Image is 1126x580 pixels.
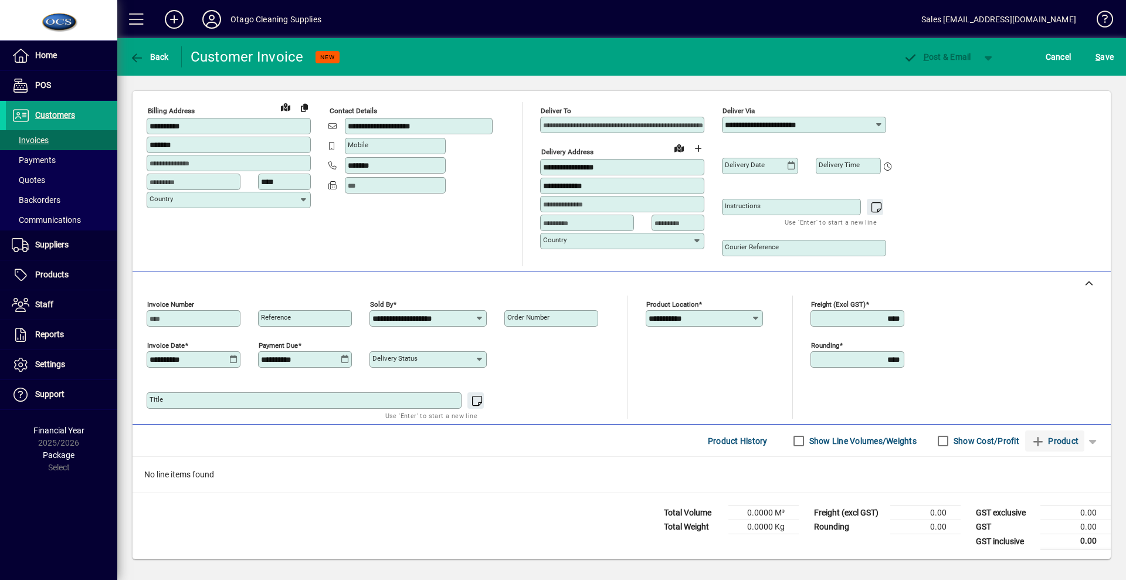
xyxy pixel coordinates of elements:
button: Copy to Delivery address [295,98,314,117]
mat-label: Instructions [725,202,761,210]
td: 0.0000 Kg [728,520,799,534]
mat-label: Mobile [348,141,368,149]
span: NEW [320,53,335,61]
span: Reports [35,330,64,339]
button: Choose address [689,139,707,158]
span: S [1096,52,1100,62]
td: GST inclusive [970,534,1040,549]
div: Otago Cleaning Supplies [230,10,321,29]
button: Product [1025,430,1084,452]
span: Suppliers [35,240,69,249]
td: Rounding [808,520,890,534]
td: 0.00 [890,506,961,520]
span: ave [1096,48,1114,66]
mat-label: Title [150,395,163,403]
td: 0.00 [1040,506,1111,520]
span: Communications [12,215,81,225]
a: Quotes [6,170,117,190]
app-page-header-button: Back [117,46,182,67]
mat-label: Freight (excl GST) [811,300,866,308]
mat-label: Invoice number [147,300,194,308]
mat-label: Deliver via [723,107,755,115]
td: 0.00 [1040,520,1111,534]
button: Product History [703,430,772,452]
mat-label: Delivery time [819,161,860,169]
a: Reports [6,320,117,350]
span: Cancel [1046,48,1071,66]
a: Support [6,380,117,409]
button: Post & Email [897,46,977,67]
td: Total Weight [658,520,728,534]
div: Customer Invoice [191,48,304,66]
mat-hint: Use 'Enter' to start a new line [385,409,477,422]
button: Add [155,9,193,30]
a: Payments [6,150,117,170]
span: Package [43,450,74,460]
a: Products [6,260,117,290]
mat-hint: Use 'Enter' to start a new line [785,215,877,229]
td: 0.00 [890,520,961,534]
td: GST [970,520,1040,534]
span: Back [130,52,169,62]
mat-label: Invoice date [147,341,185,350]
span: Product History [708,432,768,450]
span: Payments [12,155,56,165]
a: Knowledge Base [1088,2,1111,40]
div: Sales [EMAIL_ADDRESS][DOMAIN_NAME] [921,10,1076,29]
span: Home [35,50,57,60]
td: Freight (excl GST) [808,506,890,520]
button: Back [127,46,172,67]
mat-label: Country [150,195,173,203]
mat-label: Payment due [259,341,298,350]
button: Profile [193,9,230,30]
mat-label: Deliver To [541,107,571,115]
span: Staff [35,300,53,309]
span: POS [35,80,51,90]
span: Settings [35,359,65,369]
mat-label: Delivery date [725,161,765,169]
label: Show Cost/Profit [951,435,1019,447]
a: Invoices [6,130,117,150]
mat-label: Country [543,236,567,244]
span: Invoices [12,135,49,145]
span: Support [35,389,65,399]
a: Communications [6,210,117,230]
mat-label: Delivery status [372,354,418,362]
mat-label: Order number [507,313,550,321]
td: 0.00 [1040,534,1111,549]
a: Suppliers [6,230,117,260]
span: Quotes [12,175,45,185]
span: Financial Year [33,426,84,435]
span: Customers [35,110,75,120]
a: View on map [276,97,295,116]
button: Save [1093,46,1117,67]
span: Product [1031,432,1078,450]
mat-label: Product location [646,300,698,308]
label: Show Line Volumes/Weights [807,435,917,447]
a: Home [6,41,117,70]
mat-label: Reference [261,313,291,321]
span: Backorders [12,195,60,205]
a: View on map [670,138,689,157]
td: Total Volume [658,506,728,520]
span: P [924,52,929,62]
mat-label: Sold by [370,300,393,308]
button: Cancel [1043,46,1074,67]
span: Products [35,270,69,279]
div: No line items found [133,457,1111,493]
td: GST exclusive [970,506,1040,520]
mat-label: Courier Reference [725,243,779,251]
mat-label: Rounding [811,341,839,350]
td: 0.0000 M³ [728,506,799,520]
a: Staff [6,290,117,320]
a: Settings [6,350,117,379]
a: Backorders [6,190,117,210]
a: POS [6,71,117,100]
span: ost & Email [903,52,971,62]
